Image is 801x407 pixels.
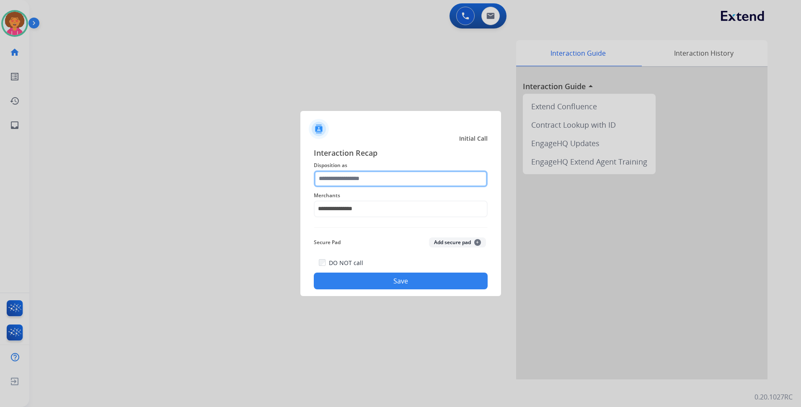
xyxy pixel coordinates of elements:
[314,191,488,201] span: Merchants
[459,134,488,143] span: Initial Call
[429,237,486,247] button: Add secure pad+
[329,259,363,267] label: DO NOT call
[314,273,488,289] button: Save
[314,160,488,170] span: Disposition as
[474,239,481,246] span: +
[754,392,793,402] p: 0.20.1027RC
[314,237,341,247] span: Secure Pad
[309,119,329,139] img: contactIcon
[314,147,488,160] span: Interaction Recap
